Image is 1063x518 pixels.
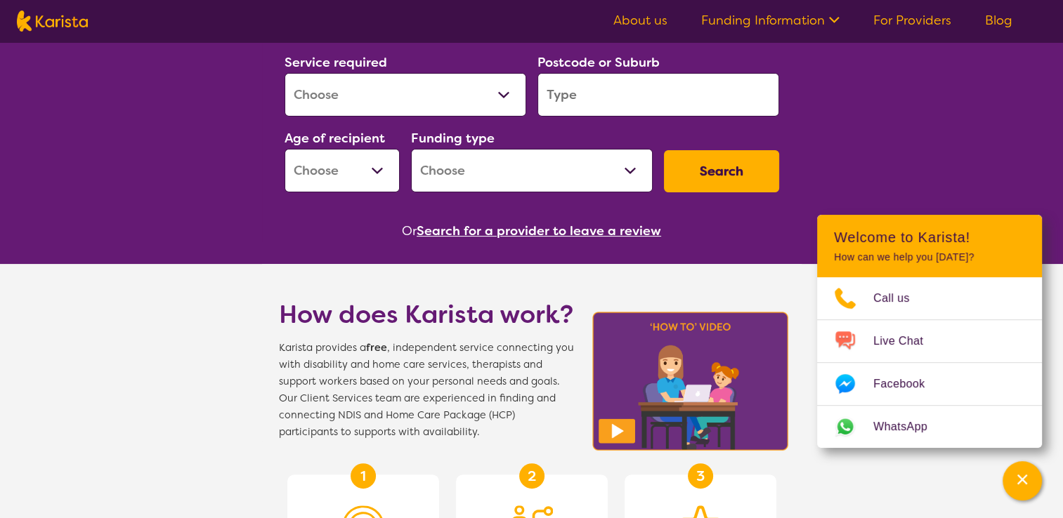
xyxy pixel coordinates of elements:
[688,463,713,489] div: 3
[701,12,840,29] a: Funding Information
[402,220,417,241] span: Or
[285,130,385,147] label: Age of recipient
[537,54,660,71] label: Postcode or Suburb
[873,12,951,29] a: For Providers
[873,288,927,309] span: Call us
[664,150,779,192] button: Search
[417,220,661,241] button: Search for a provider to leave a review
[285,54,387,71] label: Service required
[985,12,1012,29] a: Blog
[17,11,88,32] img: Karista logo
[817,277,1042,448] ul: Choose channel
[588,307,793,455] img: Karista video
[519,463,544,489] div: 2
[873,331,940,352] span: Live Chat
[834,251,1025,263] p: How can we help you [DATE]?
[1003,461,1042,500] button: Channel Menu
[537,73,779,117] input: Type
[279,298,574,331] h1: How does Karista work?
[817,215,1042,448] div: Channel Menu
[834,229,1025,246] h2: Welcome to Karista!
[366,341,387,354] b: free
[817,406,1042,448] a: Web link opens in a new tab.
[411,130,495,147] label: Funding type
[873,416,944,437] span: WhatsApp
[613,12,667,29] a: About us
[279,340,574,441] span: Karista provides a , independent service connecting you with disability and home care services, t...
[873,373,941,394] span: Facebook
[351,463,376,489] div: 1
